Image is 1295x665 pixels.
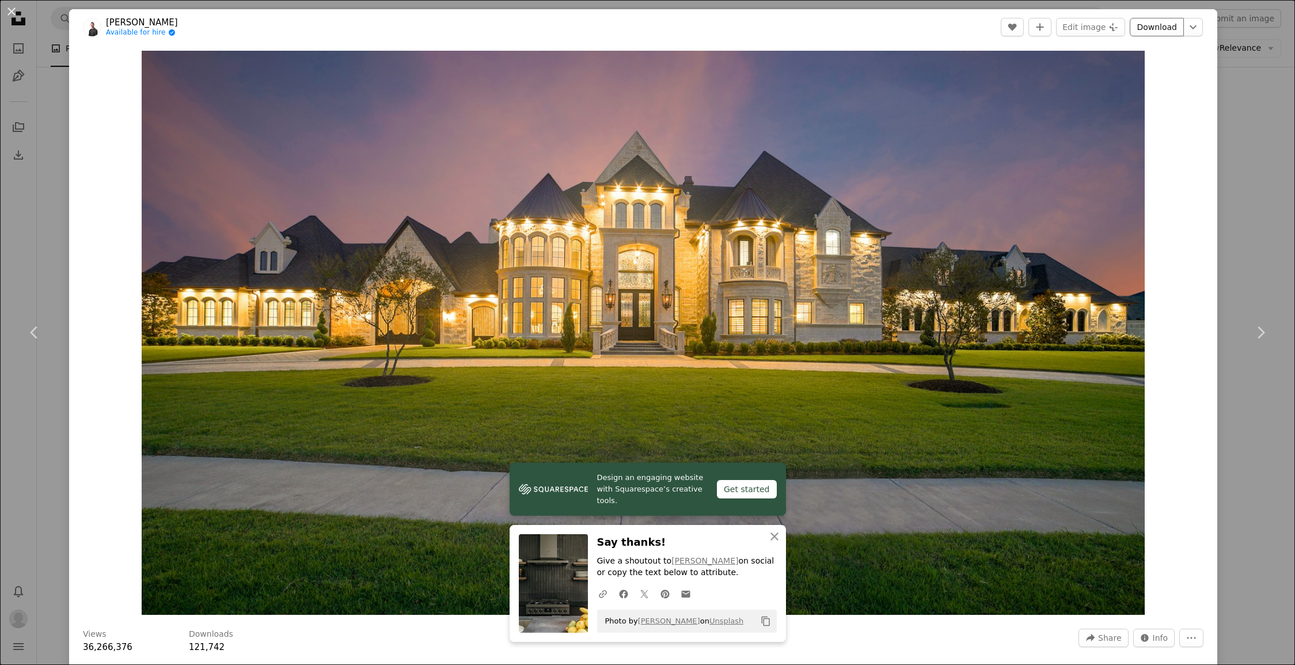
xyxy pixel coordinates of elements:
[671,556,738,565] a: [PERSON_NAME]
[638,617,700,625] a: [PERSON_NAME]
[142,51,1144,615] button: Zoom in on this image
[597,556,777,579] p: Give a shoutout to on social or copy the text below to attribute.
[599,612,744,630] span: Photo by on
[597,534,777,551] h3: Say thanks!
[634,582,655,605] a: Share on Twitter
[709,617,743,625] a: Unsplash
[1056,18,1125,36] button: Edit image
[1001,18,1024,36] button: Like
[1028,18,1051,36] button: Add to Collection
[83,642,132,652] span: 36,266,376
[1133,629,1175,647] button: Stats about this image
[1078,629,1128,647] button: Share this image
[1183,18,1203,36] button: Choose download size
[83,629,107,640] h3: Views
[106,17,178,28] a: [PERSON_NAME]
[1226,277,1295,388] a: Next
[83,18,101,36] img: Go to Daniel Barnes's profile
[597,472,708,507] span: Design an engaging website with Squarespace’s creative tools.
[675,582,696,605] a: Share over email
[106,28,178,37] a: Available for hire
[189,629,233,640] h3: Downloads
[1130,18,1184,36] a: Download
[1098,629,1121,647] span: Share
[519,481,588,498] img: file-1606177908946-d1eed1cbe4f5image
[756,611,776,631] button: Copy to clipboard
[613,582,634,605] a: Share on Facebook
[1153,629,1168,647] span: Info
[142,51,1144,615] img: white and black lighted concrete house
[655,582,675,605] a: Share on Pinterest
[717,480,777,498] div: Get started
[510,463,786,516] a: Design an engaging website with Squarespace’s creative tools.Get started
[189,642,225,652] span: 121,742
[1179,629,1203,647] button: More Actions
